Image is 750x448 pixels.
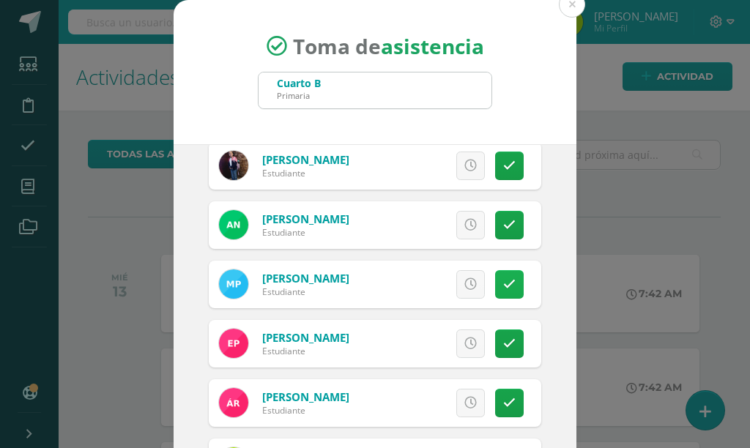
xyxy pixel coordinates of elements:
[262,389,349,404] a: [PERSON_NAME]
[219,151,248,180] img: cc1bed2bd323a2847bf1daa9dd8ab4b8.png
[219,388,248,417] img: d59a89658df77817e6cbcbfd8a61cb1c.png
[277,90,321,101] div: Primaria
[219,210,248,239] img: 715a2dc634e8341a99aef2b984fd72d4.png
[293,32,484,60] span: Toma de
[262,345,349,357] div: Estudiante
[262,330,349,345] a: [PERSON_NAME]
[381,32,484,60] strong: asistencia
[219,269,248,299] img: d72cf88575107e9710162456c9e95b5f.png
[262,212,349,226] a: [PERSON_NAME]
[277,76,321,90] div: Cuarto B
[262,226,349,239] div: Estudiante
[262,404,349,417] div: Estudiante
[262,152,349,167] a: [PERSON_NAME]
[259,72,491,108] input: Busca un grado o sección aquí...
[262,167,349,179] div: Estudiante
[262,271,349,285] a: [PERSON_NAME]
[262,285,349,298] div: Estudiante
[219,329,248,358] img: 086ecdc2e9219b29dcd5237ac0c93b1d.png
